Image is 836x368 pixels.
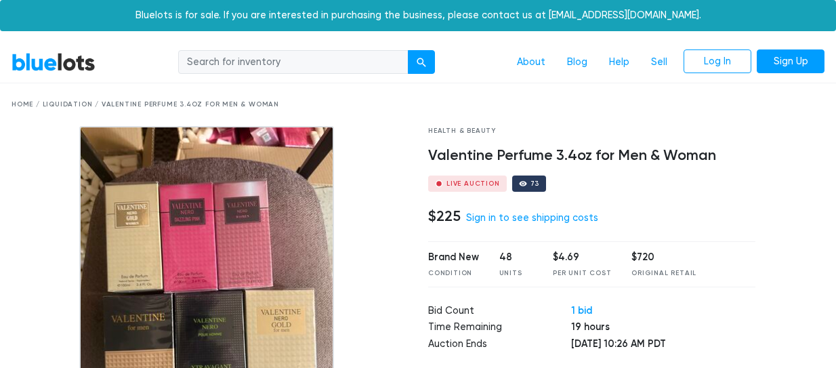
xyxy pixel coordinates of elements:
h4: $225 [428,207,461,225]
div: Home / Liquidation / Valentine Perfume 3.4oz for Men & Woman [12,100,824,110]
a: Sign in to see shipping costs [466,212,598,224]
div: Per Unit Cost [553,268,611,279]
div: Live Auction [446,180,500,187]
td: 19 hours [571,320,755,337]
td: Auction Ends [428,337,571,354]
div: Brand New [428,250,479,265]
td: Bid Count [428,304,571,321]
div: Condition [428,268,479,279]
a: Blog [556,49,598,75]
input: Search for inventory [178,50,409,75]
td: [DATE] 10:26 AM PDT [571,337,755,354]
div: 73 [530,180,540,187]
div: Units [499,268,533,279]
div: $4.69 [553,250,611,265]
a: 1 bid [571,304,592,316]
h4: Valentine Perfume 3.4oz for Men & Woman [428,147,755,165]
a: About [506,49,556,75]
a: BlueLots [12,52,96,72]
a: Sign Up [757,49,824,74]
div: $720 [631,250,696,265]
div: Original Retail [631,268,696,279]
a: Log In [684,49,751,74]
a: Help [598,49,640,75]
div: 48 [499,250,533,265]
a: Sell [640,49,678,75]
div: Health & Beauty [428,126,755,136]
td: Time Remaining [428,320,571,337]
